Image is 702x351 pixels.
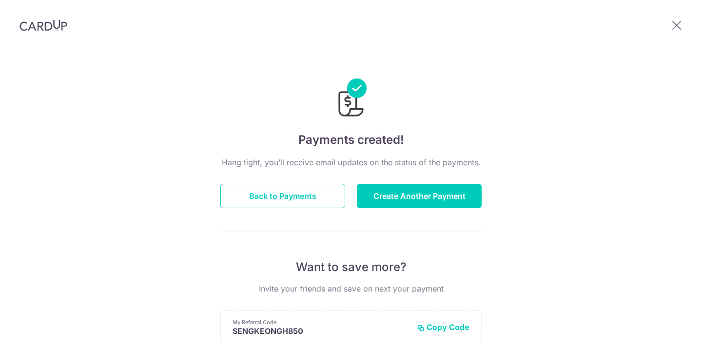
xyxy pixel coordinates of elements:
[233,318,409,326] p: My Referral Code
[220,259,482,275] p: Want to save more?
[233,326,409,336] p: SENGKEONGH850
[220,156,482,168] p: Hang tight, you’ll receive email updates on the status of the payments.
[357,184,482,208] button: Create Another Payment
[220,283,482,294] p: Invite your friends and save on next your payment
[220,131,482,149] h4: Payments created!
[335,78,367,119] img: Payments
[19,19,67,31] img: CardUp
[220,184,345,208] button: Back to Payments
[417,322,469,332] button: Copy Code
